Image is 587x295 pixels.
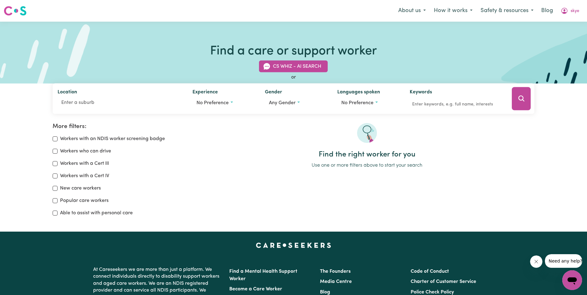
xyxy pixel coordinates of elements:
[265,88,282,97] label: Gender
[192,97,255,109] button: Worker experience options
[430,4,477,17] button: How it works
[199,162,534,169] p: Use one or more filters above to start your search
[60,147,111,155] label: Workers who can drive
[53,123,192,130] h2: More filters:
[4,4,27,18] a: Careseekers logo
[477,4,537,17] button: Safety & resources
[320,269,351,274] a: The Founders
[410,100,503,109] input: Enter keywords, e.g. full name, interests
[557,4,583,17] button: My Account
[199,150,534,159] h2: Find the right worker for you
[60,172,109,180] label: Workers with a Cert IV
[411,269,449,274] a: Code of Conduct
[320,290,330,295] a: Blog
[411,290,454,295] a: Police Check Policy
[229,269,297,281] a: Find a Mental Health Support Worker
[259,61,328,72] button: CS Whiz - AI Search
[545,254,582,268] iframe: Message from company
[256,243,331,248] a: Careseekers home page
[4,4,37,9] span: Need any help?
[394,4,430,17] button: About us
[53,74,534,81] div: or
[196,100,229,105] span: No preference
[4,5,27,16] img: Careseekers logo
[229,287,282,292] a: Become a Care Worker
[269,100,296,105] span: Any gender
[192,88,218,97] label: Experience
[562,270,582,290] iframe: Button to launch messaging window
[60,185,101,192] label: New care workers
[210,44,377,59] h1: Find a care or support worker
[60,197,109,204] label: Popular care workers
[58,97,183,108] input: Enter a suburb
[58,88,77,97] label: Location
[411,279,476,284] a: Charter of Customer Service
[571,8,579,15] span: skye
[265,97,327,109] button: Worker gender preference
[337,88,380,97] label: Languages spoken
[537,4,557,18] a: Blog
[341,100,373,105] span: No preference
[320,279,352,284] a: Media Centre
[337,97,400,109] button: Worker language preferences
[410,88,432,97] label: Keywords
[60,209,133,217] label: Able to assist with personal care
[60,160,109,167] label: Workers with a Cert III
[512,87,531,110] button: Search
[60,135,165,143] label: Workers with an NDIS worker screening badge
[530,255,542,268] iframe: Close message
